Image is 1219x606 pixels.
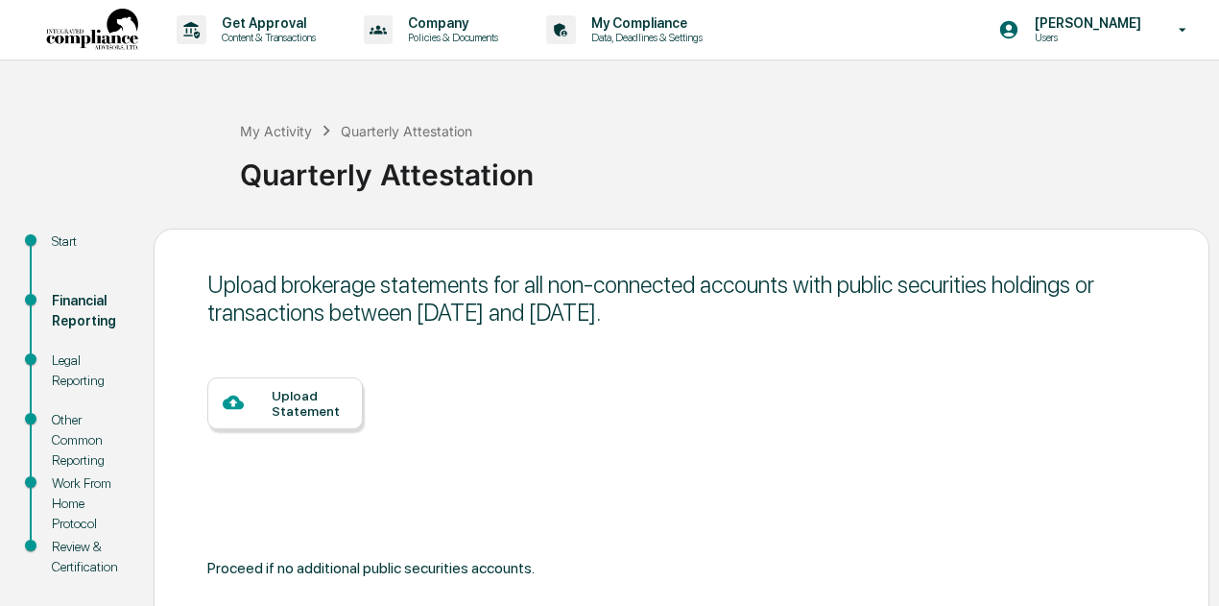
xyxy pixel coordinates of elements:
div: Quarterly Attestation [341,123,472,139]
div: Review & Certification [52,537,123,577]
p: Content & Transactions [206,31,325,44]
div: Start [52,231,123,252]
div: Quarterly Attestation [240,142,1209,192]
p: Users [1019,31,1151,44]
div: Legal Reporting [52,351,123,391]
div: Other Common Reporting [52,410,123,471]
div: Work From Home Protocol [52,473,123,534]
p: My Compliance [576,15,712,31]
p: Company [393,15,508,31]
div: Financial Reporting [52,291,123,331]
iframe: Open customer support [1158,543,1209,594]
div: Upload Statement [272,388,347,419]
div: Proceed if no additional public securities accounts. [207,554,1156,582]
div: My Activity [240,123,312,139]
p: Get Approval [206,15,325,31]
div: Upload brokerage statements for all non-connected accounts with public securities holdings or tra... [207,271,1156,327]
p: Data, Deadlines & Settings [576,31,712,44]
img: logo [46,9,138,52]
p: [PERSON_NAME] [1019,15,1151,31]
p: Policies & Documents [393,31,508,44]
